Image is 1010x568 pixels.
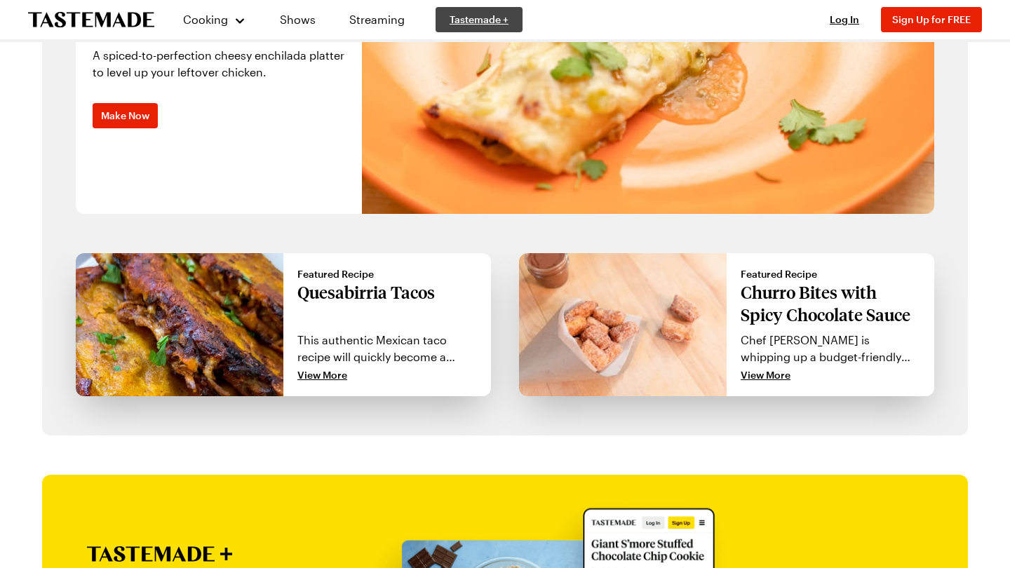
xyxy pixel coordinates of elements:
span: Sign Up for FREE [892,13,971,25]
img: Tastemade Plus [87,546,232,562]
p: Chef [PERSON_NAME] is whipping up a budget-friendly ballpark classic: churros! His version of the... [741,332,920,365]
span: Tastemade + [450,13,509,27]
span: Featured Recipe [741,267,920,281]
span: Log In [830,13,859,25]
span: Make Now [101,109,149,123]
span: View More [741,368,790,382]
span: Featured Recipe [297,267,477,281]
button: Log In [816,13,873,27]
p: This authentic Mexican taco recipe will quickly become a weeknight dinner staple. Tender braised ... [297,332,477,365]
img: Quesabirria Tacos [76,253,283,396]
img: Churro Bites with Spicy Chocolate Sauce [519,253,727,396]
a: To Tastemade Home Page [28,12,154,28]
button: Cooking [182,3,246,36]
a: Featured RecipeChurro Bites with Spicy Chocolate SauceChef [PERSON_NAME] is whipping up a budget-... [519,253,934,396]
p: Quesabirria Tacos [297,281,477,326]
a: Featured RecipeQuesabirria TacosThis authentic Mexican taco recipe will quickly become a weeknigh... [76,253,491,396]
span: View More [297,368,347,382]
a: Tastemade + [436,7,523,32]
a: Make Now [93,103,158,128]
span: Cooking [183,13,228,26]
p: Churro Bites with Spicy Chocolate Sauce [741,281,920,326]
button: Sign Up for FREE [881,7,982,32]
